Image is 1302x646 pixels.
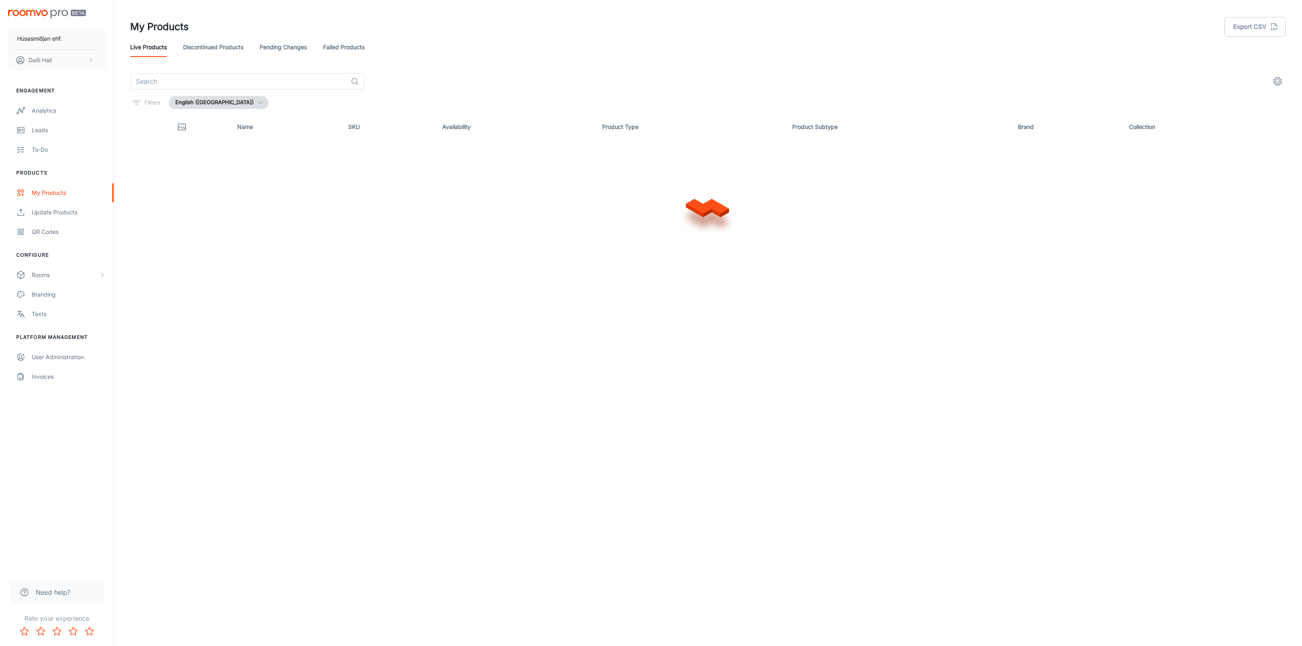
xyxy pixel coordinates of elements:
button: Húsasmiðjan ehf. [8,28,105,49]
th: Brand [1011,116,1123,138]
th: Name [231,116,342,138]
a: Live Products [130,37,167,57]
div: Invoices [32,372,105,381]
th: Product Type [596,116,785,138]
th: Availability [436,116,596,138]
button: settings [1269,73,1286,89]
button: Rate 5 star [81,623,98,639]
button: English ([GEOGRAPHIC_DATA]) [169,96,269,109]
div: To-do [32,145,105,154]
th: Collection [1123,116,1286,138]
h1: My Products [130,20,189,34]
button: Daði Hall [8,50,105,71]
button: Rate 1 star [16,623,33,639]
button: Rate 4 star [65,623,81,639]
div: Rooms [32,271,99,279]
div: Leads [32,126,105,135]
p: Húsasmiðjan ehf. [17,34,62,43]
svg: Thumbnail [177,122,187,132]
div: Texts [32,310,105,319]
img: Roomvo PRO Beta [8,10,86,18]
div: User Administration [32,353,105,362]
th: SKU [342,116,436,138]
th: Product Subtype [786,116,1011,138]
a: Discontinued Products [183,37,243,57]
div: QR Codes [32,227,105,236]
div: Analytics [32,106,105,115]
button: Rate 2 star [33,623,49,639]
p: Rate your experience [7,613,107,623]
button: Export CSV [1224,17,1286,37]
div: Branding [32,290,105,299]
button: Rate 3 star [49,623,65,639]
div: My Products [32,188,105,197]
a: Pending Changes [260,37,307,57]
a: Failed Products [323,37,365,57]
div: Update Products [32,208,105,217]
span: Need help? [36,587,70,597]
p: Daði Hall [28,56,52,65]
input: Search [130,73,347,89]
